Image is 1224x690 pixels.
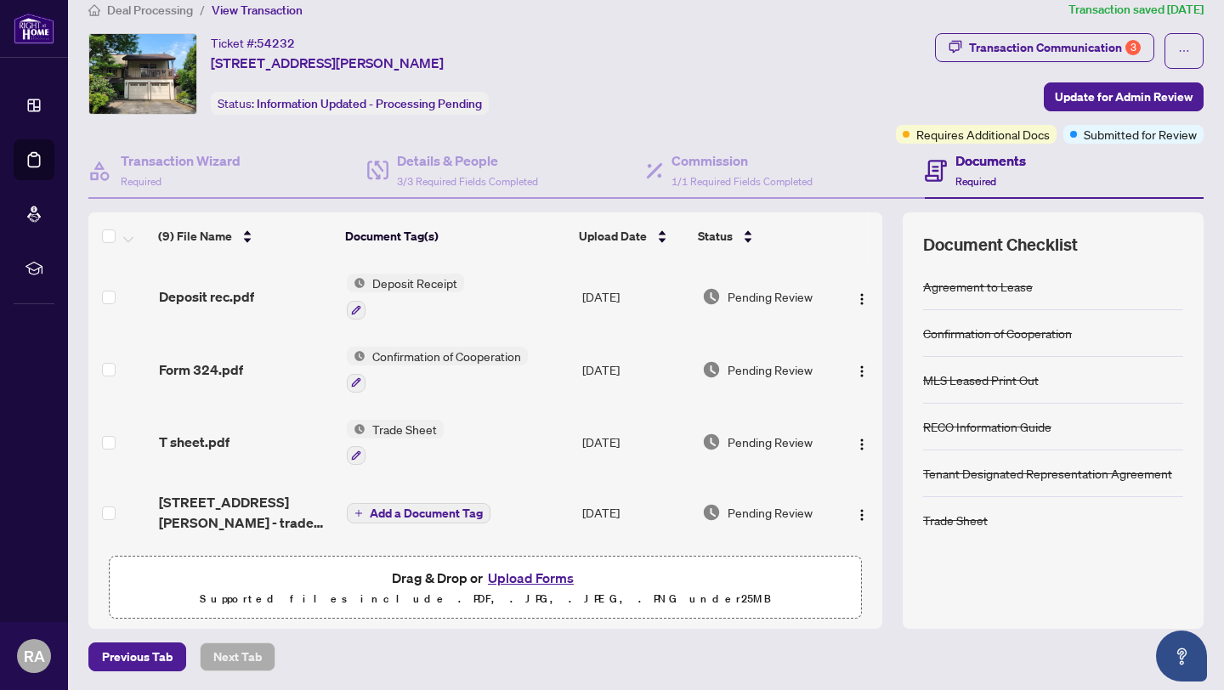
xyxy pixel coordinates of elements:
[212,3,303,18] span: View Transaction
[575,260,695,333] td: [DATE]
[121,175,161,188] span: Required
[923,233,1078,257] span: Document Checklist
[257,96,482,111] span: Information Updated - Processing Pending
[935,33,1154,62] button: Transaction Communication3
[347,347,365,365] img: Status Icon
[257,36,295,51] span: 54232
[855,365,869,378] img: Logo
[347,274,365,292] img: Status Icon
[338,212,572,260] th: Document Tag(s)
[347,503,490,523] button: Add a Document Tag
[916,125,1050,144] span: Requires Additional Docs
[354,509,363,517] span: plus
[579,227,647,246] span: Upload Date
[370,507,483,519] span: Add a Document Tag
[159,359,243,380] span: Form 324.pdf
[848,356,875,383] button: Logo
[923,464,1172,483] div: Tenant Designated Representation Agreement
[1156,631,1207,682] button: Open asap
[347,420,365,438] img: Status Icon
[159,286,254,307] span: Deposit rec.pdf
[691,212,836,260] th: Status
[107,3,193,18] span: Deal Processing
[347,501,490,523] button: Add a Document Tag
[159,432,229,452] span: T sheet.pdf
[728,360,813,379] span: Pending Review
[702,360,721,379] img: Document Status
[923,370,1039,389] div: MLS Leased Print Out
[483,567,579,589] button: Upload Forms
[702,433,721,451] img: Document Status
[365,420,444,438] span: Trade Sheet
[211,33,295,53] div: Ticket #:
[702,503,721,522] img: Document Status
[671,175,813,188] span: 1/1 Required Fields Completed
[575,406,695,479] td: [DATE]
[110,557,861,619] span: Drag & Drop orUpload FormsSupported files include .PDF, .JPG, .JPEG, .PNG under25MB
[120,589,851,609] p: Supported files include .PDF, .JPG, .JPEG, .PNG under 25 MB
[1125,40,1141,55] div: 3
[955,150,1026,171] h4: Documents
[575,478,695,546] td: [DATE]
[365,274,464,292] span: Deposit Receipt
[1055,83,1193,110] span: Update for Admin Review
[923,324,1072,342] div: Confirmation of Cooperation
[397,175,538,188] span: 3/3 Required Fields Completed
[211,92,489,115] div: Status:
[575,333,695,406] td: [DATE]
[855,438,869,451] img: Logo
[955,175,996,188] span: Required
[728,287,813,306] span: Pending Review
[88,4,100,16] span: home
[575,546,695,619] td: [DATE]
[671,150,813,171] h4: Commission
[702,287,721,306] img: Document Status
[347,420,444,466] button: Status IconTrade Sheet
[102,643,173,670] span: Previous Tab
[347,347,528,393] button: Status IconConfirmation of Cooperation
[365,347,528,365] span: Confirmation of Cooperation
[923,277,1033,296] div: Agreement to Lease
[855,508,869,522] img: Logo
[969,34,1141,61] div: Transaction Communication
[1044,82,1204,111] button: Update for Admin Review
[151,212,338,260] th: (9) File Name
[397,150,538,171] h4: Details & People
[728,433,813,451] span: Pending Review
[848,283,875,310] button: Logo
[855,292,869,306] img: Logo
[1178,45,1190,57] span: ellipsis
[159,492,334,533] span: [STREET_ADDRESS][PERSON_NAME] - trade sheet - Ramin to Review.pdf
[347,274,464,320] button: Status IconDeposit Receipt
[211,53,444,73] span: [STREET_ADDRESS][PERSON_NAME]
[698,227,733,246] span: Status
[848,499,875,526] button: Logo
[200,642,275,671] button: Next Tab
[923,417,1051,436] div: RECO Information Guide
[89,34,196,114] img: IMG-W12244331_1.jpg
[923,511,988,529] div: Trade Sheet
[88,642,186,671] button: Previous Tab
[848,428,875,455] button: Logo
[572,212,691,260] th: Upload Date
[1084,125,1197,144] span: Submitted for Review
[14,13,54,44] img: logo
[121,150,241,171] h4: Transaction Wizard
[392,567,579,589] span: Drag & Drop or
[158,227,232,246] span: (9) File Name
[24,644,45,668] span: RA
[728,503,813,522] span: Pending Review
